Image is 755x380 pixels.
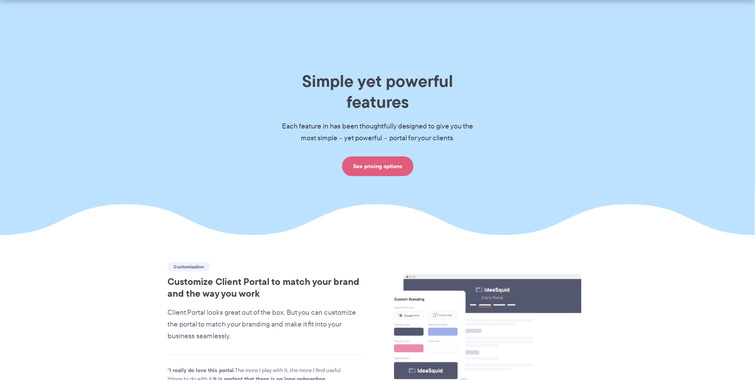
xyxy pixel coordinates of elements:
[269,71,486,112] h1: Simple yet powerful features
[168,276,366,299] h2: Customize Client Portal to match your brand and the way you work
[168,262,210,272] span: Customization
[269,121,486,144] p: Each feature in has been thoughtfully designed to give you the most simple – yet powerful – porta...
[342,156,413,176] a: See pricing options
[169,366,235,374] strong: I really do love this portal.
[168,307,366,342] p: Client Portal looks great out of the box. But you can customize the portal to match your branding...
